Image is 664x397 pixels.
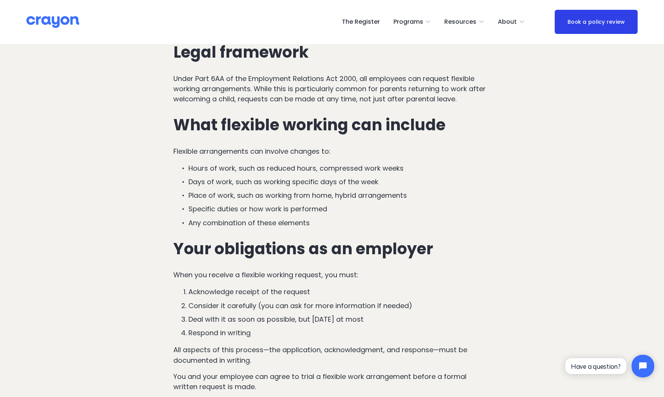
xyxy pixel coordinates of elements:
a: folder dropdown [444,16,485,28]
p: Respond in writing [188,328,491,338]
a: folder dropdown [498,16,525,28]
p: Deal with it as soon as possible, but [DATE] at most [188,314,491,324]
p: When you receive a flexible working request, you must: [173,270,491,280]
p: Place of work, such as working from home, hybrid arrangements [188,190,491,200]
p: Consider it carefully (you can ask for more information if needed) [188,301,491,311]
p: All aspects of this process—the application, acknowledgment, and response—must be documented in w... [173,345,491,365]
span: About [498,17,517,27]
p: Any combination of these elements [188,218,491,228]
span: Resources [444,17,476,27]
a: Book a policy review [555,10,637,34]
p: Under Part 6AA of the Employment Relations Act 2000, all employees can request flexible working a... [173,73,491,104]
p: Specific duties or how work is performed [188,204,491,214]
p: Acknowledge receipt of the request [188,287,491,297]
a: The Register [342,16,380,28]
a: folder dropdown [393,16,431,28]
h3: Legal framework [173,43,491,61]
h3: What flexible working can include [173,116,491,134]
span: Programs [393,17,423,27]
p: Flexible arrangements can involve changes to: [173,146,491,156]
p: You and your employee can agree to trial a flexible work arrangement before a formal written requ... [173,371,491,392]
p: Hours of work, such as reduced hours, compressed work weeks [188,163,491,173]
iframe: Tidio Chat [559,348,661,384]
img: Crayon [26,15,79,29]
h3: Your obligations as an employer [173,240,491,258]
p: Days of work, such as working specific days of the week [188,177,491,187]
